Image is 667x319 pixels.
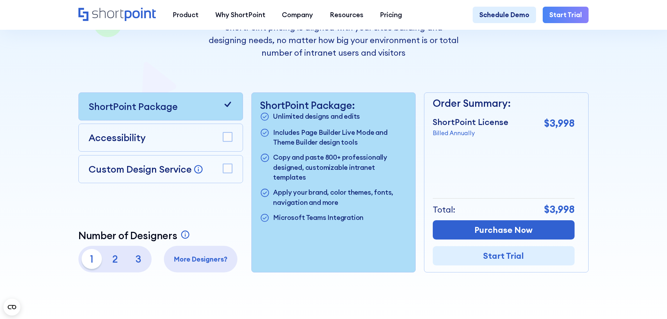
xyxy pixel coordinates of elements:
p: ShortPoint pricing is aligned with your sites building and designing needs, no matter how big you... [208,21,458,59]
a: Schedule Demo [473,7,536,23]
a: Purchase Now [433,220,575,240]
div: Pricing [380,10,402,20]
a: Start Trial [543,7,589,23]
button: Open CMP widget [4,299,20,315]
p: Total: [433,203,456,216]
p: 1 [82,249,102,269]
p: 2 [105,249,125,269]
p: Copy and paste 800+ professionally designed, customizable intranet templates [273,152,407,182]
div: Company [282,10,313,20]
a: Start Trial [433,246,575,265]
p: Order Summary: [433,96,575,111]
p: Billed Annually [433,129,508,137]
div: Why ShortPoint [215,10,265,20]
p: $3,998 [544,202,575,217]
p: ShortPoint Package [89,99,178,113]
p: Accessibility [89,131,146,145]
a: Home [78,8,156,22]
p: Apply your brand, color themes, fonts, navigation and more [273,187,407,207]
a: Number of Designers [78,230,192,242]
a: Product [164,7,207,23]
p: More Designers? [167,254,234,264]
p: Custom Design Service [89,163,192,175]
a: Resources [321,7,372,23]
p: Includes Page Builder Live Mode and Theme Builder design tools [273,127,407,147]
a: Company [273,7,321,23]
p: Number of Designers [78,230,177,242]
p: Microsoft Teams Integration [273,213,363,224]
a: Why ShortPoint [207,7,274,23]
div: Resources [330,10,363,20]
p: ShortPoint Package: [260,99,407,111]
p: $3,998 [544,116,575,131]
div: Product [173,10,199,20]
p: 3 [128,249,148,269]
a: Pricing [372,7,411,23]
p: Unlimited designs and edits [273,111,360,123]
p: ShortPoint License [433,116,508,129]
iframe: Chat Widget [632,285,667,319]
